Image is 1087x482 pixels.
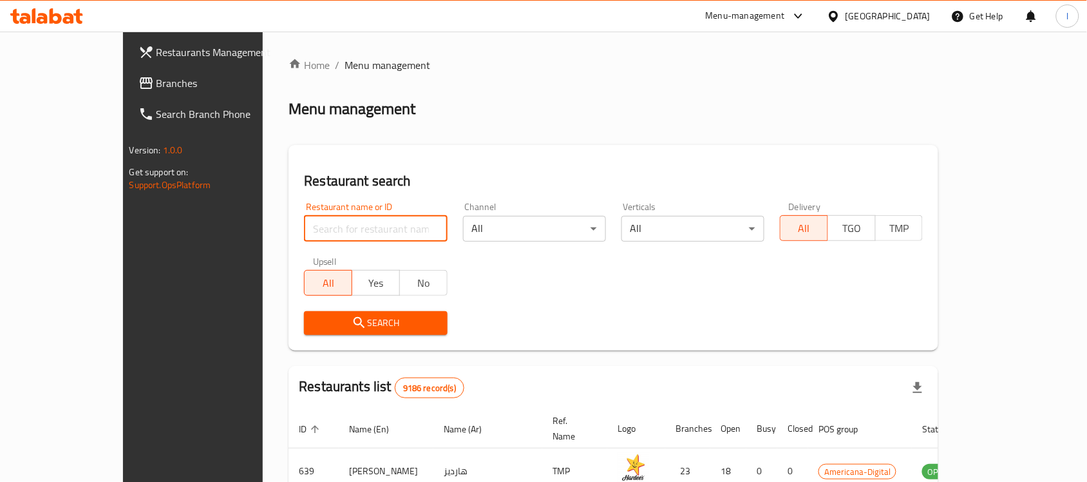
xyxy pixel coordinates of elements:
[314,315,437,331] span: Search
[352,270,400,296] button: Yes
[129,142,161,159] span: Version:
[304,171,923,191] h2: Restaurant search
[922,421,964,437] span: Status
[780,215,828,241] button: All
[129,164,189,180] span: Get support on:
[395,378,464,398] div: Total records count
[288,99,415,119] h2: Menu management
[128,37,305,68] a: Restaurants Management
[288,57,938,73] nav: breadcrumb
[304,270,352,296] button: All
[304,311,447,335] button: Search
[395,382,464,394] span: 9186 record(s)
[304,216,447,242] input: Search for restaurant name or ID..
[463,216,606,242] div: All
[902,372,933,403] div: Export file
[156,106,294,122] span: Search Branch Phone
[349,421,406,437] span: Name (En)
[875,215,923,241] button: TMP
[607,409,665,448] th: Logo
[299,377,464,398] h2: Restaurants list
[746,409,777,448] th: Busy
[621,216,764,242] div: All
[399,270,448,296] button: No
[789,202,821,211] label: Delivery
[777,409,808,448] th: Closed
[827,215,876,241] button: TGO
[818,421,874,437] span: POS group
[922,465,954,479] span: OPEN
[129,177,211,193] a: Support.OpsPlatform
[444,421,498,437] span: Name (Ar)
[710,409,746,448] th: Open
[833,219,871,238] span: TGO
[163,142,183,159] span: 1.0.0
[299,421,323,437] span: ID
[313,257,337,266] label: Upsell
[310,274,347,293] span: All
[786,219,823,238] span: All
[357,274,395,293] span: Yes
[1066,9,1068,23] span: l
[288,57,330,73] a: Home
[881,219,918,238] span: TMP
[665,409,710,448] th: Branches
[128,99,305,130] a: Search Branch Phone
[156,75,294,91] span: Branches
[553,413,592,444] span: Ref. Name
[128,68,305,99] a: Branches
[706,8,785,24] div: Menu-management
[345,57,430,73] span: Menu management
[819,465,896,479] span: Americana-Digital
[846,9,931,23] div: [GEOGRAPHIC_DATA]
[405,274,442,293] span: No
[156,44,294,60] span: Restaurants Management
[335,57,339,73] li: /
